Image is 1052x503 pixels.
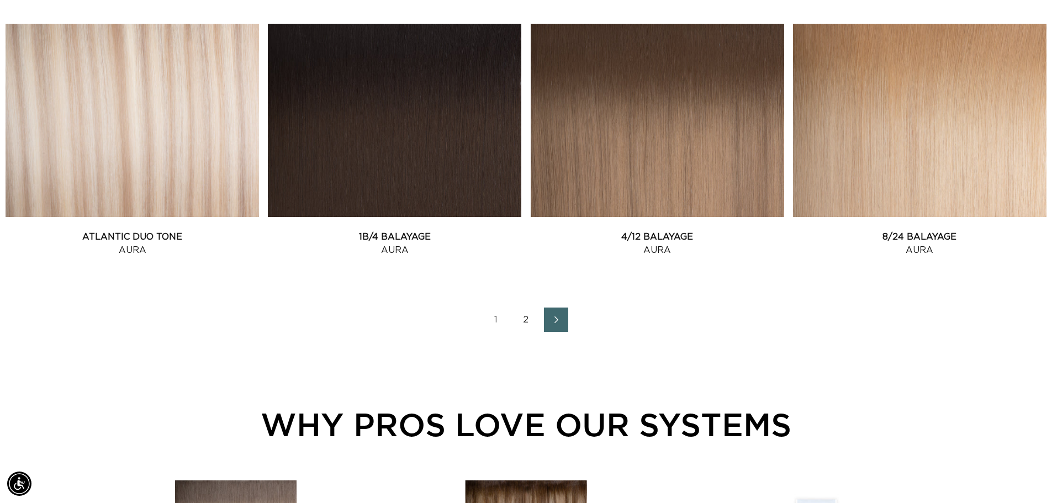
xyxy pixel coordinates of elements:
[544,308,568,332] a: Next page
[66,400,986,448] div: WHY PROS LOVE OUR SYSTEMS
[997,450,1052,503] iframe: Chat Widget
[484,308,509,332] a: Page 1
[6,308,1046,332] nav: Pagination
[793,230,1046,257] a: 8/24 Balayage Aura
[6,230,259,257] a: Atlantic Duo Tone Aura
[268,230,521,257] a: 1B/4 Balayage Aura
[514,308,538,332] a: Page 2
[7,472,31,496] div: Accessibility Menu
[531,230,784,257] a: 4/12 Balayage Aura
